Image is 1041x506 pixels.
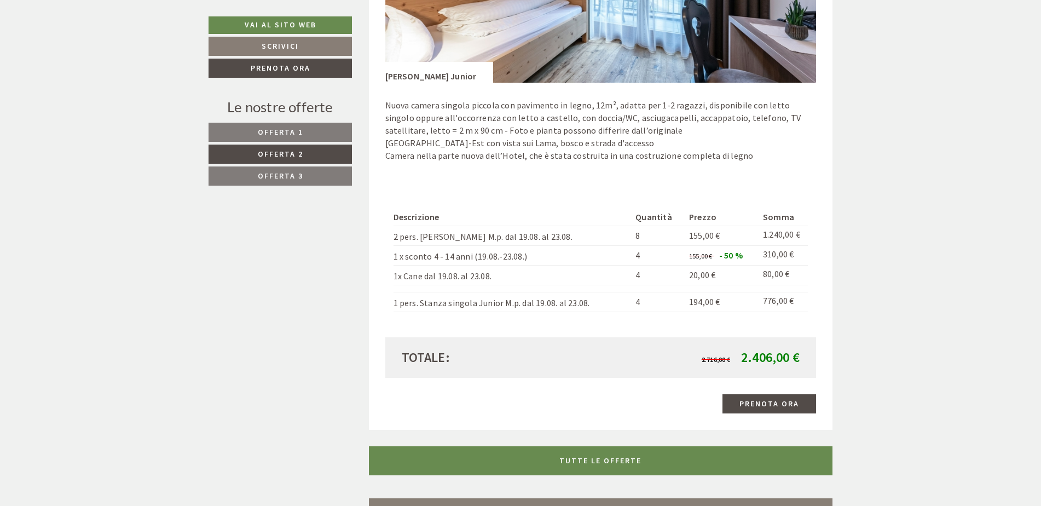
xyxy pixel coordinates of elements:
td: 4 [631,265,685,285]
div: Lei [266,32,414,41]
td: 1 x sconto 4 - 14 anni (19.08.-23.08.) [394,246,632,266]
td: 776,00 € [759,292,808,312]
span: 155,00 € [689,230,720,241]
span: Offerta 2 [258,149,303,159]
span: 155,00 € [689,252,713,260]
span: Offerta 3 [258,171,303,181]
th: Descrizione [394,209,632,226]
a: Scrivici [209,37,352,56]
span: - 50 % [719,250,743,261]
span: Offerta 1 [258,127,303,137]
td: 1 pers. Stanza singola Junior M.p. dal 19.08. al 23.08. [394,292,632,312]
a: Vai al sito web [209,16,352,34]
div: [PERSON_NAME] Junior [385,62,493,83]
td: 1x Cane dal 19.08. al 23.08. [394,265,632,285]
td: 2 pers. [PERSON_NAME] M.p. dal 19.08. al 23.08. [394,226,632,246]
td: 310,00 € [759,246,808,266]
a: Prenota ora [722,394,816,413]
button: Invia [376,289,431,308]
td: 8 [631,226,685,246]
span: 2.716,00 € [702,355,730,364]
span: 194,00 € [689,296,720,307]
div: Le nostre offerte [209,97,352,117]
td: 4 [631,292,685,312]
div: Totale: [394,348,601,367]
a: Prenota ora [209,59,352,78]
small: 15:45 [266,54,414,61]
a: TUTTE LE OFFERTE [369,446,833,475]
div: Buon giorno, come possiamo aiutarla? [261,30,423,64]
td: 1.240,00 € [759,226,808,246]
span: 20,00 € [689,269,715,280]
td: 4 [631,246,685,266]
p: Nuova camera singola piccola con pavimento in legno, 12m², adatta per 1-2 ragazzi, disponibile co... [385,99,817,162]
th: Prezzo [685,209,759,226]
span: 2.406,00 € [741,349,800,366]
td: 80,00 € [759,265,808,285]
div: [DATE] [195,9,235,27]
th: Quantità [631,209,685,226]
th: Somma [759,209,808,226]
